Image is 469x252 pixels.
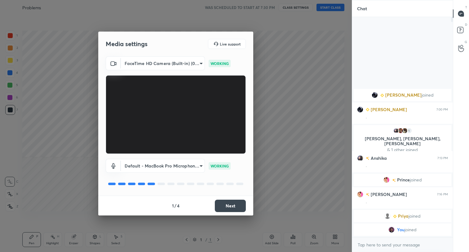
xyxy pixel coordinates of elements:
[398,214,409,219] span: Priya
[121,159,205,173] div: FaceTime HD Camera (Built-in) (05ac:8514)
[393,215,397,218] img: Learner_Badge_beginner_1_8b307cf2a0.svg
[397,128,403,134] img: d48855e8e01d482e8e0b08fdec47059d.jpg
[406,128,412,134] div: 1
[366,199,448,205] div: .
[106,40,148,48] h2: Media settings
[465,5,467,10] p: T
[366,114,448,120] div: .
[366,108,369,111] img: Learner_Badge_beginner_1_8b307cf2a0.svg
[357,147,448,152] p: & 1 other joined
[383,177,389,183] img: 5d177d4d385042bd9dd0e18a1f053975.jpg
[366,157,369,160] img: no-rating-badge.077c3623.svg
[357,136,448,146] p: [PERSON_NAME], [PERSON_NAME], [PERSON_NAME]
[465,22,467,27] p: D
[352,0,372,17] p: Chat
[371,92,378,98] img: 10bd75afb90d43289d375f35bdff71b3.jpg
[437,193,448,196] div: 7:16 PM
[357,155,363,161] img: bbb407a35b9442a69ecd546dc79dd154.jpg
[357,191,363,198] img: 5d177d4d385042bd9dd0e18a1f053975.jpg
[392,179,396,182] img: no-rating-badge.077c3623.svg
[121,56,205,70] div: FaceTime HD Camera (Built-in) (05ac:8514)
[388,227,395,233] img: dad207272b49412e93189b41c1133cff.jpg
[401,128,408,134] img: 7b112fc687f34ad09c32336b17788e82.jpg
[436,108,448,111] div: 7:00 PM
[369,106,407,113] h6: [PERSON_NAME]
[409,177,422,182] span: joined
[385,93,421,98] span: [PERSON_NAME]
[177,202,179,209] h4: 4
[421,93,433,98] span: joined
[369,155,387,161] h6: Anshika
[369,191,407,198] h6: [PERSON_NAME]
[366,193,369,196] img: no-rating-badge.077c3623.svg
[437,156,448,160] div: 7:13 PM
[465,40,467,44] p: G
[175,202,176,209] h4: /
[397,227,405,232] span: You
[397,177,409,182] span: Prince
[405,227,417,232] span: joined
[366,163,448,169] div: .
[220,42,241,46] h5: Live support
[210,61,229,66] p: WORKING
[393,128,399,134] img: bbb407a35b9442a69ecd546dc79dd154.jpg
[357,106,363,113] img: 10bd75afb90d43289d375f35bdff71b3.jpg
[210,163,229,169] p: WORKING
[380,93,384,97] img: Learner_Badge_beginner_1_8b307cf2a0.svg
[409,214,421,219] span: joined
[352,88,453,237] div: grid
[384,213,391,219] img: default.png
[215,200,246,212] button: Next
[172,202,174,209] h4: 1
